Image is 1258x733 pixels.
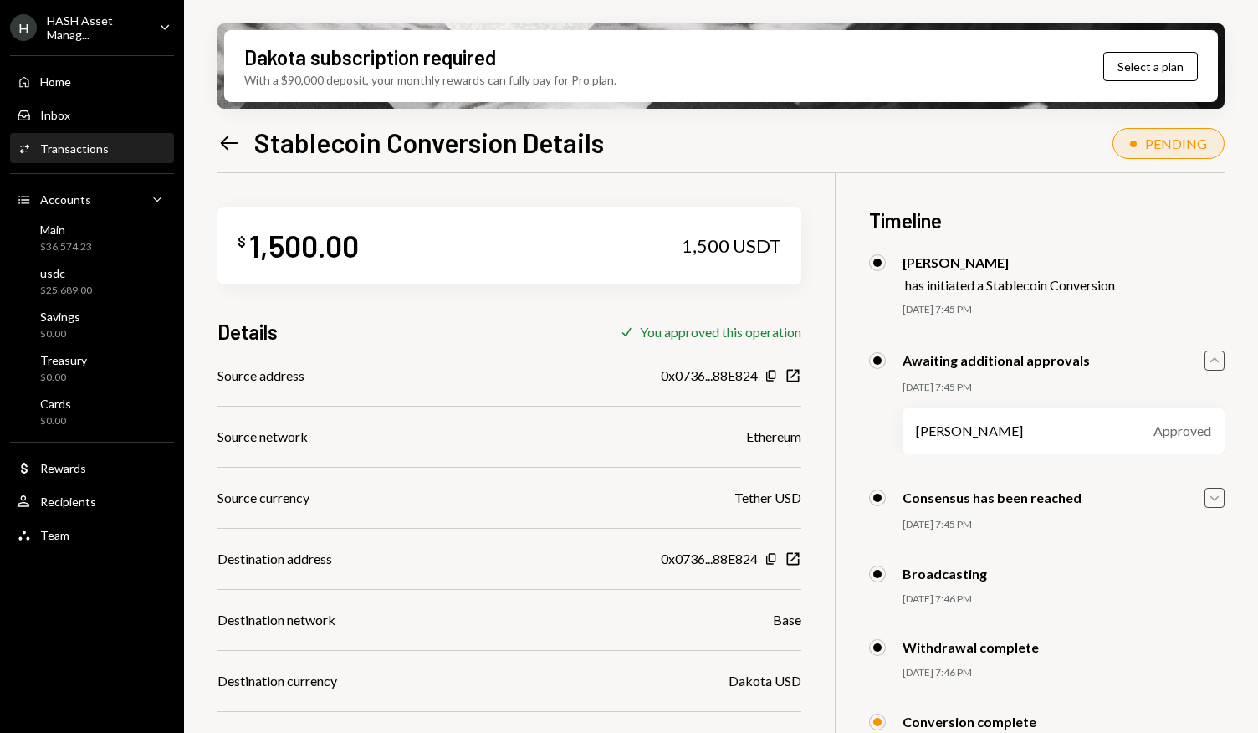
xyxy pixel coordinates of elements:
div: Source address [217,366,304,386]
div: [PERSON_NAME] [916,421,1023,441]
a: Team [10,520,174,550]
div: You approved this operation [640,324,801,340]
div: Recipients [40,495,96,509]
div: Destination network [217,610,335,630]
div: Base [773,610,801,630]
div: Destination address [217,549,332,569]
div: Ethereum [746,427,801,447]
div: H [10,14,37,41]
div: [DATE] 7:45 PM [903,518,1225,532]
a: Transactions [10,133,174,163]
div: [DATE] 7:46 PM [903,666,1225,680]
div: Broadcasting [903,566,987,582]
div: PENDING [1145,136,1207,151]
div: 0x0736...88E824 [661,549,758,569]
div: Treasury [40,353,87,367]
a: Main$36,574.23 [10,218,174,258]
a: Rewards [10,453,174,483]
a: Inbox [10,100,174,130]
div: Team [40,528,69,542]
div: usdc [40,266,92,280]
div: Conversion complete [903,714,1036,730]
div: With a $90,000 deposit, your monthly rewards can fully pay for Pro plan. [244,71,616,89]
div: Rewards [40,461,86,475]
div: Dakota USD [729,671,801,691]
div: [PERSON_NAME] [903,254,1115,270]
div: $36,574.23 [40,240,92,254]
a: Home [10,66,174,96]
div: Dakota subscription required [244,44,496,71]
div: $ [238,233,246,250]
div: Approved [1153,421,1211,441]
div: Main [40,223,92,237]
div: Savings [40,310,80,324]
div: Destination currency [217,671,337,691]
a: Recipients [10,486,174,516]
a: Accounts [10,184,174,214]
div: Source currency [217,488,309,508]
div: [DATE] 7:46 PM [903,592,1225,607]
div: Awaiting additional approvals [903,352,1090,368]
h3: Timeline [869,207,1225,234]
a: usdc$25,689.00 [10,261,174,301]
div: $0.00 [40,371,87,385]
div: Source network [217,427,308,447]
div: HASH Asset Manag... [47,13,146,42]
a: Treasury$0.00 [10,348,174,388]
div: [DATE] 7:45 PM [903,381,1225,395]
button: Select a plan [1103,52,1198,81]
div: Cards [40,397,71,411]
div: Tether USD [734,488,801,508]
h1: Stablecoin Conversion Details [254,126,604,159]
div: Consensus has been reached [903,490,1082,505]
div: $0.00 [40,327,80,341]
div: Home [40,74,71,89]
div: $0.00 [40,414,71,428]
div: Withdrawal complete [903,639,1039,655]
div: Inbox [40,108,70,122]
a: Savings$0.00 [10,305,174,345]
div: Transactions [40,141,109,156]
div: 0x0736...88E824 [661,366,758,386]
div: Accounts [40,192,91,207]
div: 1,500 USDT [682,234,781,258]
div: 1,500.00 [249,227,359,264]
div: has initiated a Stablecoin Conversion [905,277,1115,293]
h3: Details [217,318,278,346]
a: Cards$0.00 [10,392,174,432]
div: $25,689.00 [40,284,92,298]
div: [DATE] 7:45 PM [903,303,1225,317]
